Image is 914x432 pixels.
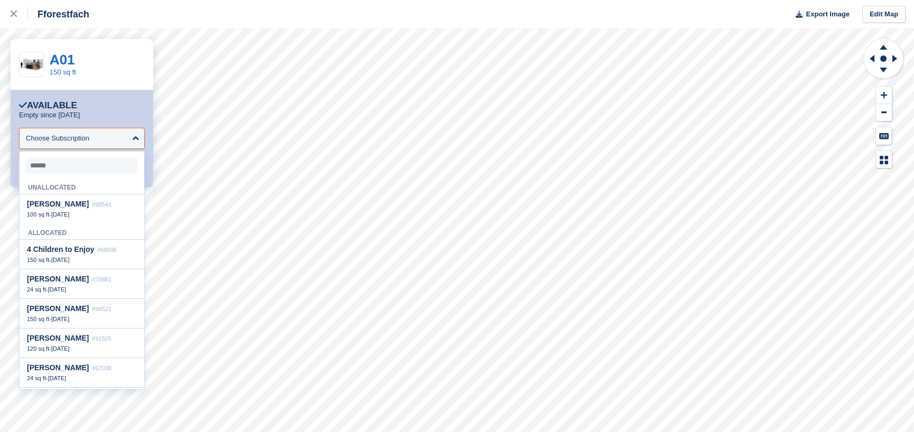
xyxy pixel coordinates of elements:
span: #98541 [92,201,111,208]
span: [DATE] [51,345,70,352]
span: [PERSON_NAME] [27,200,89,208]
button: Zoom In [876,87,892,104]
span: 24 sq ft [27,286,46,293]
div: Available [19,100,77,111]
span: [PERSON_NAME] [27,334,89,342]
span: [DATE] [51,257,70,263]
span: [DATE] [48,286,67,293]
p: Empty since [DATE] [19,111,80,119]
a: Edit Map [862,6,906,23]
span: #91525 [92,335,111,342]
span: [DATE] [51,316,70,322]
span: 120 sq ft [27,345,49,352]
span: #66696 [97,247,117,253]
button: Map Legend [876,151,892,168]
button: Keyboard Shortcuts [876,127,892,145]
span: 150 sq ft [27,316,49,322]
div: - [27,345,137,352]
span: 100 sq ft [27,211,49,218]
span: 150 sq ft [27,257,49,263]
span: [PERSON_NAME] [27,275,89,283]
button: Zoom Out [876,104,892,121]
span: #98521 [92,306,111,312]
div: - [27,256,137,264]
div: - [27,211,137,218]
button: Export Image [789,6,850,23]
div: - [27,315,137,323]
span: Export Image [806,9,849,20]
a: 150 sq ft [50,68,76,76]
span: 4 Children to Enjoy [27,245,95,253]
span: [PERSON_NAME] [27,304,89,313]
div: - [27,286,137,293]
span: [DATE] [48,375,67,381]
div: Allocated [20,223,144,240]
div: Unallocated [20,178,144,194]
span: 24 sq ft [27,375,46,381]
span: #78881 [92,276,111,283]
span: #67038 [92,365,111,371]
a: A01 [50,52,75,68]
span: [PERSON_NAME] [27,363,89,372]
span: [DATE] [51,211,70,218]
div: Choose Subscription [26,133,89,144]
div: Fforestfach [28,8,89,21]
div: - [27,374,137,382]
img: 150-sqft-unit.jpg [20,55,44,74]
